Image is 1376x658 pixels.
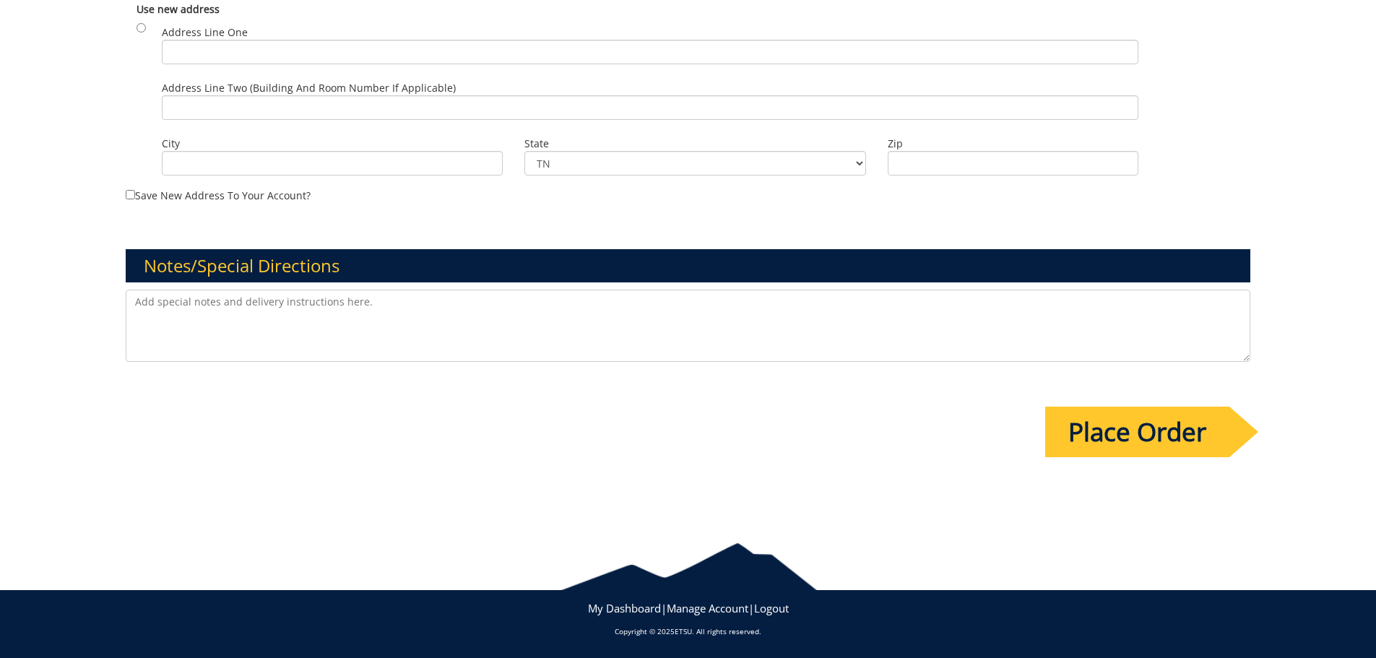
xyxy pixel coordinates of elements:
[675,626,692,636] a: ETSU
[162,151,503,176] input: City
[126,249,1251,282] h3: Notes/Special Directions
[126,190,135,199] input: Save new address to your account?
[888,151,1138,176] input: Zip
[137,2,220,16] b: Use new address
[162,81,1138,120] label: Address Line Two (Building and Room Number if applicable)
[588,601,661,615] a: My Dashboard
[754,601,789,615] a: Logout
[524,137,866,151] label: State
[162,25,1138,64] label: Address Line One
[162,40,1138,64] input: Address Line One
[162,95,1138,120] input: Address Line Two (Building and Room Number if applicable)
[667,601,748,615] a: Manage Account
[1045,407,1229,457] input: Place Order
[162,137,503,151] label: City
[888,137,1138,151] label: Zip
